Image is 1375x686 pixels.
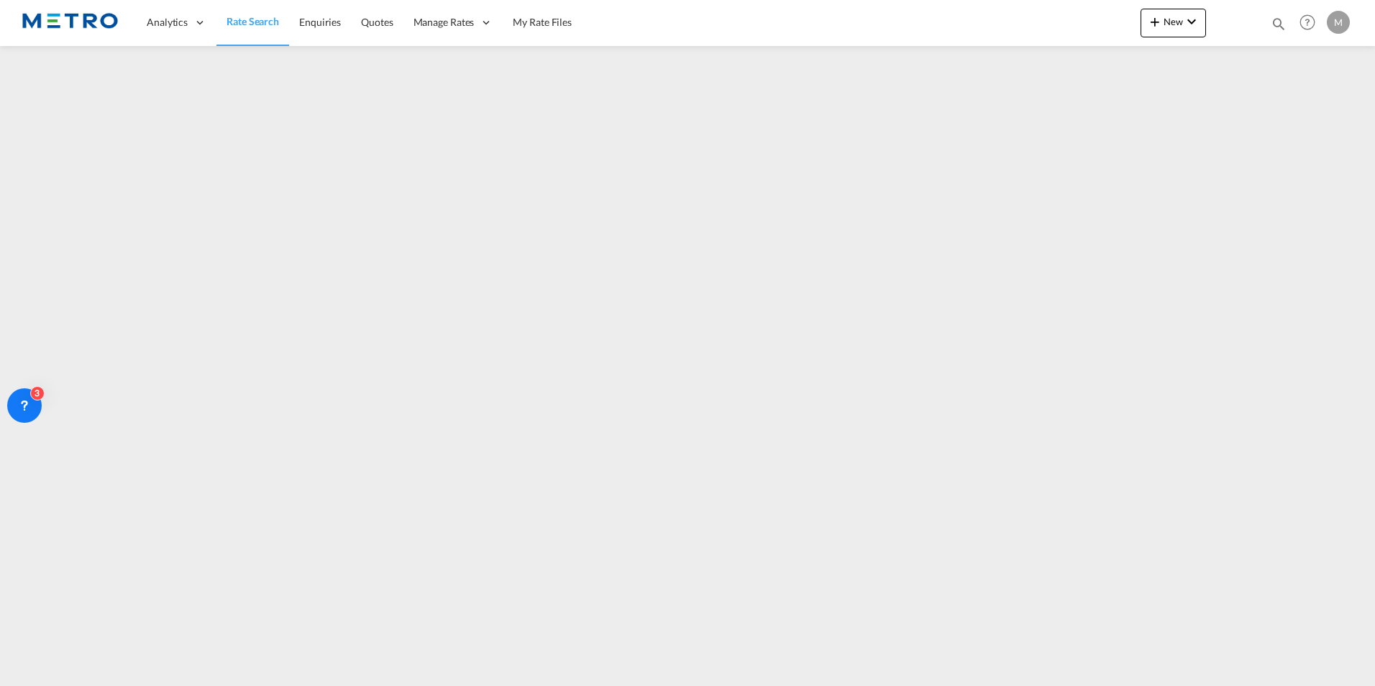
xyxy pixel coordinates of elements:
div: M [1327,11,1350,34]
span: New [1146,16,1200,27]
span: Enquiries [299,16,341,28]
button: icon-plus 400-fgNewicon-chevron-down [1141,9,1206,37]
span: Analytics [147,15,188,29]
span: Rate Search [227,15,279,27]
img: 25181f208a6c11efa6aa1bf80d4cef53.png [22,6,119,39]
div: Help [1295,10,1327,36]
span: Manage Rates [414,15,475,29]
md-icon: icon-magnify [1271,16,1287,32]
md-icon: icon-chevron-down [1183,13,1200,30]
span: Quotes [361,16,393,28]
md-icon: icon-plus 400-fg [1146,13,1164,30]
div: icon-magnify [1271,16,1287,37]
span: My Rate Files [513,16,572,28]
span: Help [1295,10,1320,35]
